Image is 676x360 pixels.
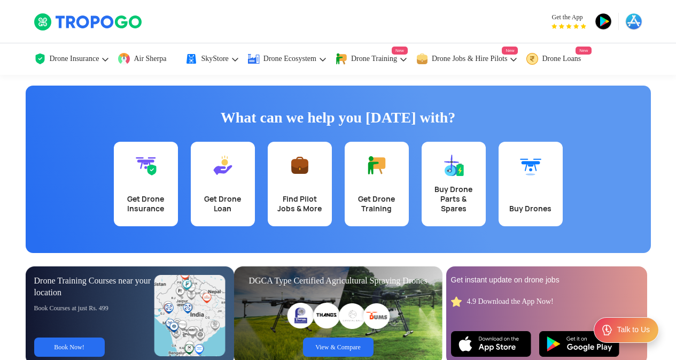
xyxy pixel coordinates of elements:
[526,43,592,75] a: Drone LoansNew
[247,43,327,75] a: Drone Ecosystem
[34,338,105,357] a: Book Now!
[366,155,387,176] img: Get Drone Training
[114,142,178,226] a: Get Drone Insurance
[197,194,248,213] div: Get Drone Loan
[263,55,316,63] span: Drone Ecosystem
[539,331,619,357] img: Playstore
[274,194,325,213] div: Find Pilot Jobs & More
[34,13,143,31] img: TropoGo Logo
[451,296,462,307] img: star_rating
[451,275,642,286] div: Get instant update on drone jobs
[212,155,234,176] img: Get Drone Loan
[50,55,99,63] span: Drone Insurance
[34,107,643,128] h1: What can we help you [DATE] with?
[502,47,518,55] span: New
[443,155,464,176] img: Buy Drone Parts & Spares
[201,55,228,63] span: SkyStore
[520,155,541,176] img: Buy Drones
[303,338,374,357] a: View & Compare
[34,304,155,312] div: Book Courses at just Rs. 499
[345,142,409,226] a: Get Drone Training
[617,325,650,335] div: Talk to Us
[268,142,332,226] a: Find Pilot Jobs & More
[134,55,166,63] span: Air Sherpa
[191,142,255,226] a: Get Drone Loan
[392,47,408,55] span: New
[351,194,402,213] div: Get Drone Training
[542,55,581,63] span: Drone Loans
[416,43,518,75] a: Drone Jobs & Hire PilotsNew
[351,55,397,63] span: Drone Training
[467,296,554,307] div: 4.9 Download the App Now!
[428,185,479,213] div: Buy Drone Parts & Spares
[576,47,592,55] span: New
[551,13,586,21] span: Get the App
[34,275,155,298] div: Drone Training Courses near your location
[595,13,612,30] img: playstore
[243,275,434,287] div: DGCA Type Certified Agricultural Spraying Drones
[120,194,172,213] div: Get Drone Insurance
[451,331,531,357] img: Ios
[34,43,110,75] a: Drone Insurance
[551,24,586,29] img: App Raking
[422,142,486,226] a: Buy Drone Parts & Spares
[505,204,556,213] div: Buy Drones
[625,13,642,30] img: appstore
[289,155,310,176] img: Find Pilot Jobs & More
[335,43,408,75] a: Drone TrainingNew
[135,155,157,176] img: Get Drone Insurance
[185,43,239,75] a: SkyStore
[432,55,508,63] span: Drone Jobs & Hire Pilots
[118,43,177,75] a: Air Sherpa
[499,142,563,226] a: Buy Drones
[601,324,613,336] img: ic_Support.svg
